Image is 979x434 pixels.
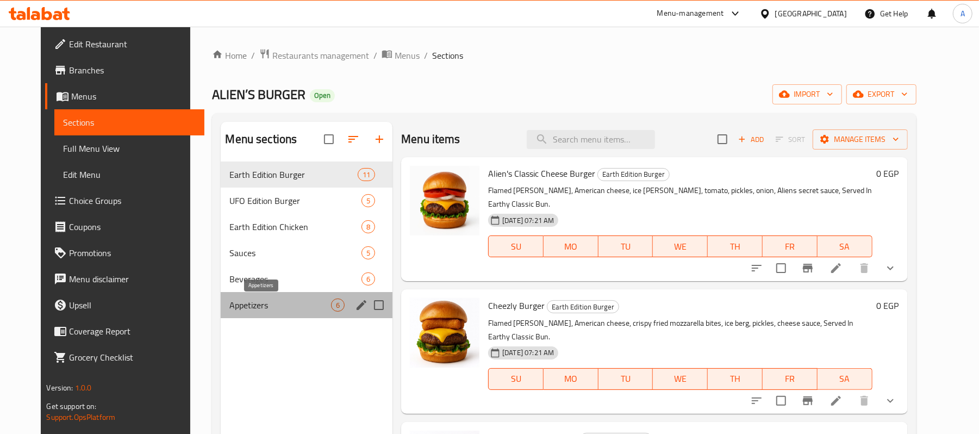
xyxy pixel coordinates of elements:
span: Select section first [769,131,813,148]
div: Open [310,89,335,102]
button: delete [851,388,877,414]
span: UFO Edition Burger [229,194,361,207]
span: TH [712,239,758,255]
p: Flamed [PERSON_NAME], American cheese, ice [PERSON_NAME], tomato, pickles, onion, Aliens secret s... [488,184,872,211]
button: TH [708,368,763,390]
button: edit [353,297,370,313]
span: Sort sections [340,126,366,152]
span: Version: [46,381,73,395]
div: items [361,220,375,233]
button: MO [544,235,598,257]
div: items [361,194,375,207]
span: Restaurants management [272,49,369,62]
div: Earth Edition Burger [547,300,619,313]
span: Select to update [770,257,793,280]
input: search [527,130,655,149]
li: / [251,49,255,62]
button: export [846,84,916,104]
span: 11 [358,170,375,180]
span: TU [603,239,649,255]
a: Branches [45,57,204,83]
span: [DATE] 07:21 AM [498,348,558,358]
span: ALIEN’S BURGER [212,82,305,107]
h2: Menu sections [225,131,297,147]
h6: 0 EGP [877,166,899,181]
div: UFO Edition Burger5 [221,188,392,214]
a: Edit Menu [54,162,204,188]
button: TH [708,235,763,257]
span: TU [603,371,649,387]
span: Earth Edition Burger [547,301,619,313]
div: items [361,272,375,286]
a: Upsell [45,292,204,318]
div: Earth Edition Chicken8 [221,214,392,240]
span: 1.0.0 [75,381,92,395]
span: Sections [63,116,196,129]
a: Support.OpsPlatform [46,410,115,424]
span: SU [493,239,539,255]
a: Grocery Checklist [45,344,204,370]
li: / [424,49,428,62]
div: Sauces5 [221,240,392,266]
a: Home [212,49,247,62]
span: A [961,8,965,20]
span: Menu disclaimer [69,272,196,286]
h2: Menu items [401,131,460,147]
span: SA [822,239,868,255]
img: Cheezly Burger [410,298,479,368]
button: WE [653,368,708,390]
a: Menus [382,48,420,63]
span: Select all sections [317,128,340,151]
span: Appetizers [229,299,331,312]
span: Earth Edition Chicken [229,220,361,233]
div: Earth Edition Burger11 [221,162,392,188]
p: Flamed [PERSON_NAME], American cheese, crispy fried mozzarella bites, ice berg, pickles, cheese s... [488,317,872,344]
button: sort-choices [744,388,770,414]
button: SU [488,235,544,257]
span: Earth Edition Burger [229,168,357,181]
a: Menus [45,83,204,109]
span: 5 [362,196,375,206]
span: MO [548,371,594,387]
div: Beverages [229,272,361,286]
span: Sections [432,49,463,62]
span: Coupons [69,220,196,233]
nav: Menu sections [221,157,392,323]
a: Edit Restaurant [45,31,204,57]
span: Choice Groups [69,194,196,207]
span: Get support on: [46,399,96,413]
span: 5 [362,248,375,258]
button: TU [598,235,653,257]
span: SU [493,371,539,387]
span: 6 [332,300,344,311]
button: Branch-specific-item [795,388,821,414]
span: FR [767,371,813,387]
a: Full Menu View [54,135,204,162]
span: Manage items [821,133,899,146]
button: Branch-specific-item [795,255,821,281]
svg: Show Choices [884,394,897,407]
span: export [855,88,908,101]
span: Menus [395,49,420,62]
span: Sauces [229,246,361,259]
button: SA [818,235,872,257]
button: Add [734,131,769,148]
button: WE [653,235,708,257]
span: Branches [69,64,196,77]
button: SA [818,368,872,390]
span: WE [657,371,703,387]
span: Cheezly Burger [488,297,545,314]
a: Edit menu item [830,394,843,407]
a: Choice Groups [45,188,204,214]
button: show more [877,255,903,281]
div: Menu-management [657,7,724,20]
span: Open [310,91,335,100]
span: Upsell [69,299,196,312]
span: Add [737,133,766,146]
a: Restaurants management [259,48,369,63]
span: Menus [71,90,196,103]
div: items [358,168,375,181]
span: Select to update [770,389,793,412]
